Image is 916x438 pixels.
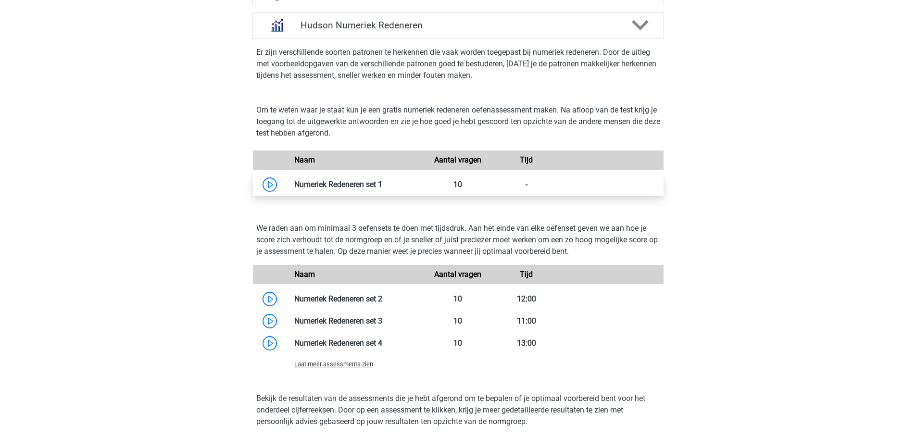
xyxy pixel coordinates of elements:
[287,338,424,349] div: Numeriek Redeneren set 4
[492,269,561,280] div: Tijd
[256,393,660,427] p: Bekijk de resultaten van de assessments die je hebt afgerond om te bepalen of je optimaal voorber...
[264,13,289,38] img: numeriek redeneren
[256,47,660,81] p: Er zijn verschillende soorten patronen te herkennen die vaak worden toegepast bij numeriek redene...
[287,269,424,280] div: Naam
[287,293,424,305] div: Numeriek Redeneren set 2
[256,104,660,139] p: Om te weten waar je staat kun je een gratis numeriek redeneren oefenassessment maken. Na afloop v...
[256,223,660,257] p: We raden aan om minimaal 3 oefensets te doen met tijdsdruk. Aan het einde van elke oefenset geven...
[301,20,615,31] h4: Hudson Numeriek Redeneren
[492,154,561,166] div: Tijd
[249,12,668,39] a: numeriek redeneren Hudson Numeriek Redeneren
[287,179,424,190] div: Numeriek Redeneren set 1
[424,154,492,166] div: Aantal vragen
[287,315,424,327] div: Numeriek Redeneren set 3
[424,269,492,280] div: Aantal vragen
[287,154,424,166] div: Naam
[294,361,373,368] span: Laat meer assessments zien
